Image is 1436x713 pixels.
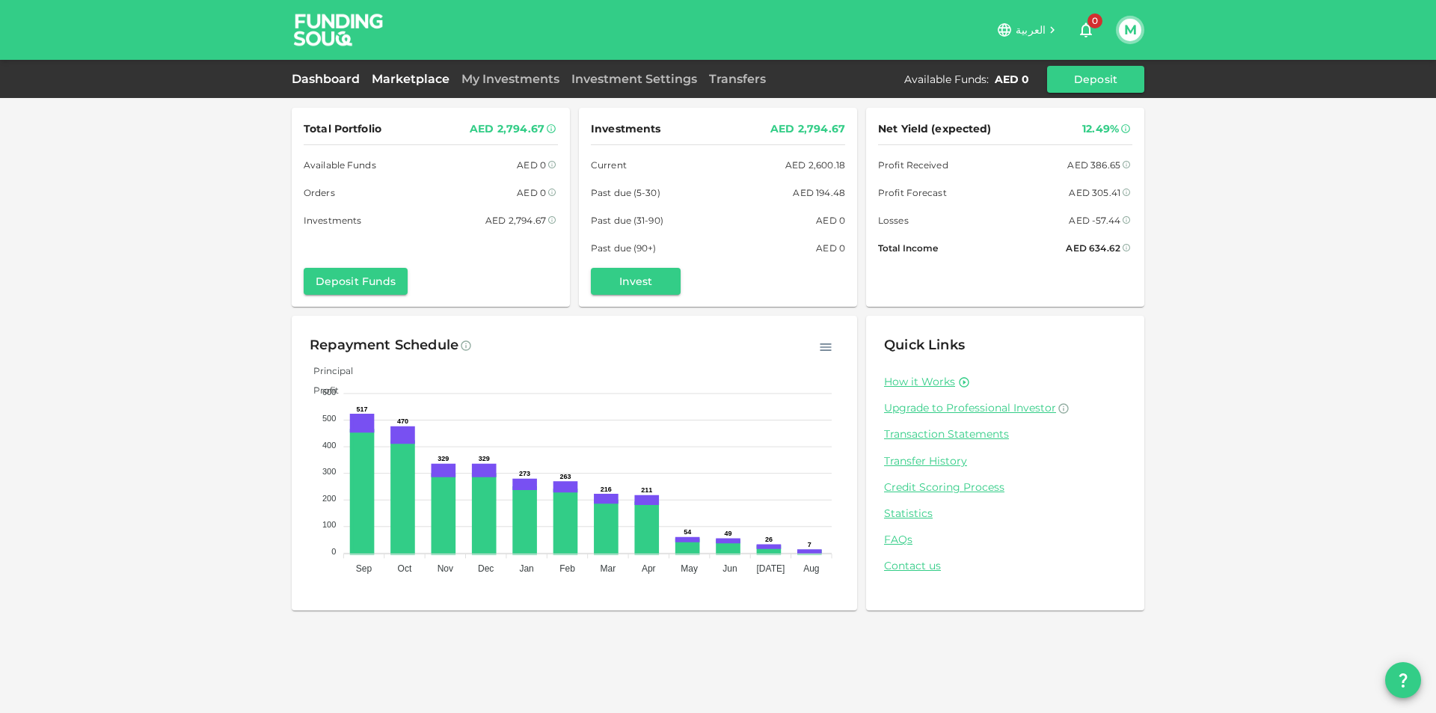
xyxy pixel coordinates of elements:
a: Investment Settings [565,72,703,86]
a: Dashboard [292,72,366,86]
span: Profit [302,385,339,396]
button: M [1119,19,1141,41]
tspan: 400 [322,441,336,450]
span: Upgrade to Professional Investor [884,401,1056,414]
span: Quick Links [884,337,965,353]
span: Past due (90+) [591,240,657,256]
tspan: Feb [559,563,575,574]
span: Current [591,157,627,173]
span: Past due (31-90) [591,212,663,228]
div: AED 2,600.18 [785,157,845,173]
span: Total Income [878,240,938,256]
button: question [1385,662,1421,698]
span: Principal [302,365,353,376]
div: AED 0 [517,157,546,173]
span: 0 [1087,13,1102,28]
span: Losses [878,212,909,228]
tspan: Apr [642,563,656,574]
tspan: [DATE] [757,563,785,574]
div: AED 2,794.67 [470,120,544,138]
a: Upgrade to Professional Investor [884,401,1126,415]
a: Credit Scoring Process [884,480,1126,495]
span: Profit Forecast [878,185,947,201]
span: Total Portfolio [304,120,381,138]
a: Contact us [884,559,1126,573]
div: AED -57.44 [1069,212,1120,228]
a: Marketplace [366,72,455,86]
tspan: Sep [356,563,372,574]
tspan: Mar [601,563,616,574]
tspan: 0 [331,547,336,556]
a: My Investments [455,72,565,86]
tspan: 300 [322,467,336,476]
tspan: Dec [478,563,494,574]
div: AED 386.65 [1067,157,1120,173]
div: Repayment Schedule [310,334,458,358]
button: Deposit Funds [304,268,408,295]
tspan: 100 [322,520,336,529]
div: 12.49% [1082,120,1119,138]
span: Profit Received [878,157,948,173]
span: Investments [304,212,361,228]
a: FAQs [884,533,1126,547]
a: Transfers [703,72,772,86]
tspan: 600 [322,388,336,397]
div: AED 0 [816,212,845,228]
button: Deposit [1047,66,1144,93]
span: Past due (5-30) [591,185,660,201]
a: Statistics [884,507,1126,521]
span: Investments [591,120,660,138]
tspan: May [681,563,698,574]
a: Transaction Statements [884,427,1126,441]
tspan: Jun [722,563,737,574]
div: AED 305.41 [1069,185,1120,201]
tspan: Jan [519,563,533,574]
tspan: Oct [398,563,412,574]
span: Net Yield (expected) [878,120,992,138]
span: Orders [304,185,335,201]
div: Available Funds : [904,72,989,87]
span: العربية [1016,23,1046,37]
tspan: 200 [322,494,336,503]
tspan: 500 [322,414,336,423]
div: AED 2,794.67 [485,212,546,228]
tspan: Nov [438,563,453,574]
div: AED 0 [517,185,546,201]
div: AED 194.48 [793,185,845,201]
div: AED 2,794.67 [770,120,845,138]
button: Invest [591,268,681,295]
a: How it Works [884,375,955,389]
button: 0 [1071,15,1101,45]
div: AED 0 [816,240,845,256]
div: AED 634.62 [1066,240,1120,256]
a: Transfer History [884,454,1126,468]
div: AED 0 [995,72,1029,87]
span: Available Funds [304,157,376,173]
tspan: Aug [803,563,819,574]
